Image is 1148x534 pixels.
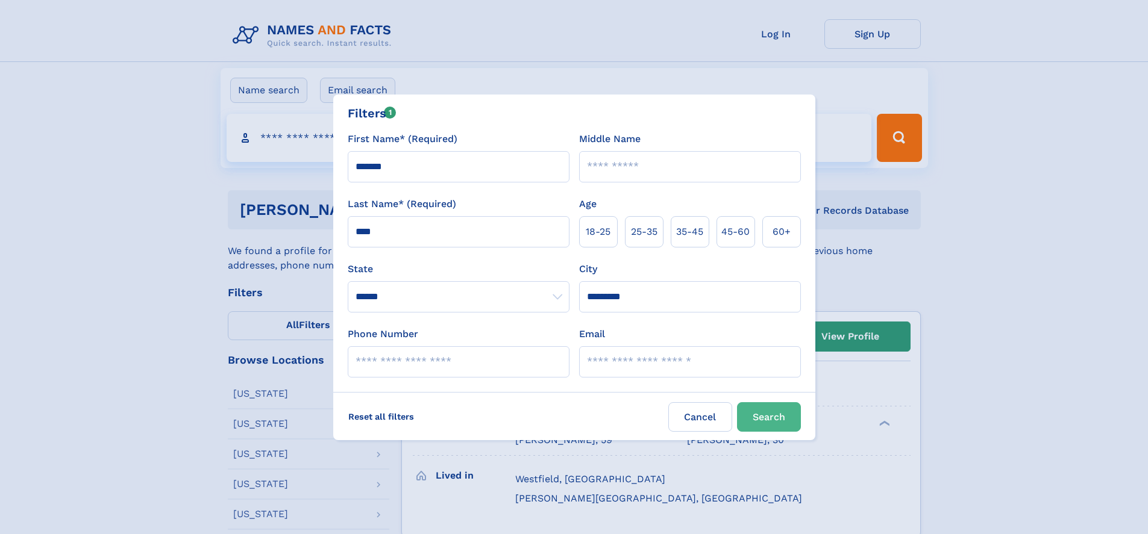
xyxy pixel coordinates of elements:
label: Email [579,327,605,341]
div: Filters [348,104,397,122]
label: State [348,262,569,276]
label: Cancel [668,402,732,432]
label: Last Name* (Required) [348,197,456,211]
span: 35‑45 [676,225,703,239]
button: Search [737,402,801,432]
span: 60+ [773,225,791,239]
span: 45‑60 [721,225,750,239]
label: Phone Number [348,327,418,341]
label: Middle Name [579,132,641,146]
span: 25‑35 [631,225,657,239]
label: First Name* (Required) [348,132,457,146]
label: Age [579,197,597,211]
label: Reset all filters [340,402,422,431]
label: City [579,262,597,276]
span: 18‑25 [586,225,610,239]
